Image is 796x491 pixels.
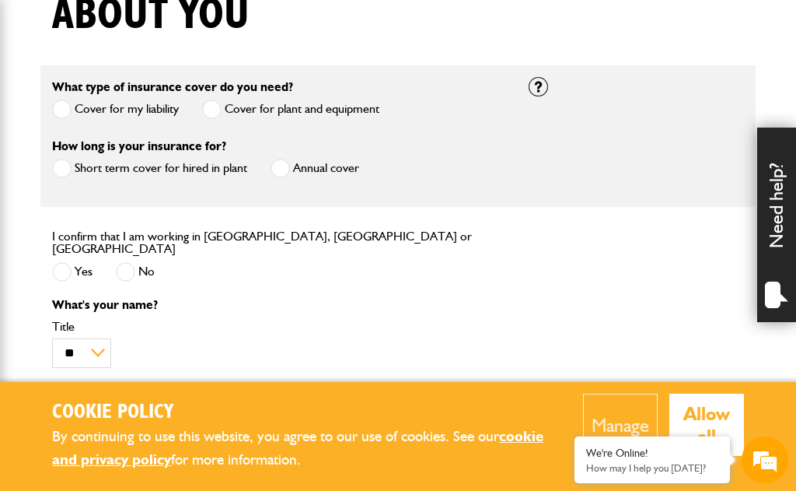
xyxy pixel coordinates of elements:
[271,159,359,178] label: Annual cover
[52,230,505,255] label: I confirm that I am working in [GEOGRAPHIC_DATA], [GEOGRAPHIC_DATA] or [GEOGRAPHIC_DATA]
[52,159,247,178] label: Short term cover for hired in plant
[20,282,284,429] textarea: Type your message and hit 'Enter'
[52,299,505,311] p: What's your name?
[202,100,379,119] label: Cover for plant and equipment
[52,100,179,119] label: Cover for my liability
[52,81,293,93] label: What type of insurance cover do you need?
[757,128,796,322] div: Need help?
[116,262,155,282] label: No
[52,321,505,333] label: Title
[20,236,284,270] input: Enter your phone number
[20,190,284,224] input: Enter your email address
[669,394,745,456] button: Allow all
[52,425,560,472] p: By continuing to use this website, you agree to our use of cookies. See our for more information.
[81,87,261,107] div: Chat with us now
[583,394,658,456] button: Manage
[52,401,560,425] h2: Cookie Policy
[586,447,718,460] div: We're Online!
[211,381,282,402] em: Start Chat
[52,140,226,153] label: How long is your insurance for?
[586,462,718,474] p: How may I help you today?
[20,144,284,178] input: Enter your last name
[255,8,292,45] div: Minimize live chat window
[52,262,93,282] label: Yes
[26,86,65,108] img: d_20077148190_company_1631870298795_20077148190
